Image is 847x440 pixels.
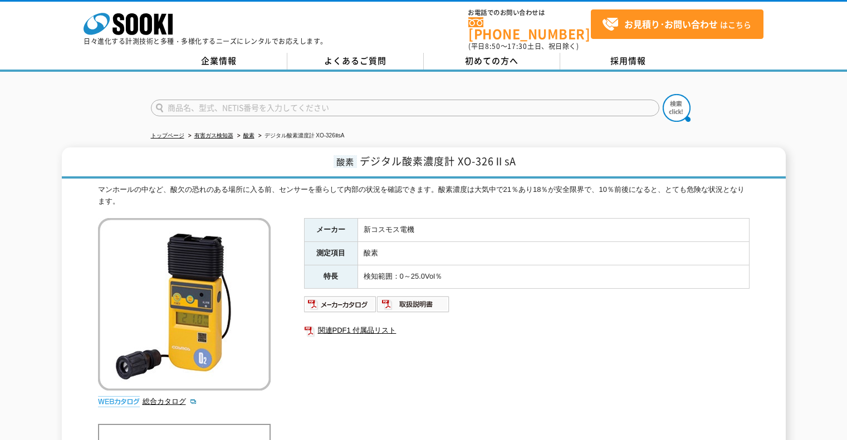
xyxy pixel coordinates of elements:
[151,132,184,139] a: トップページ
[663,94,691,122] img: btn_search.png
[624,17,718,31] strong: お見積り･お問い合わせ
[360,154,516,169] span: デジタル酸素濃度計 XO-326ⅡsA
[84,38,327,45] p: 日々進化する計測技術と多種・多様化するニーズにレンタルでお応えします。
[377,303,450,311] a: 取扱説明書
[98,218,271,390] img: デジタル酸素濃度計 XO-326ⅡsA
[143,397,197,406] a: 総合カタログ
[377,295,450,313] img: 取扱説明書
[98,396,140,407] img: webカタログ
[304,323,750,338] a: 関連PDF1 付属品リスト
[468,17,591,40] a: [PHONE_NUMBER]
[591,9,763,39] a: お見積り･お問い合わせはこちら
[468,9,591,16] span: お電話でのお問い合わせは
[304,303,377,311] a: メーカーカタログ
[602,16,751,33] span: はこちら
[98,184,750,207] div: マンホールの中など、酸欠の恐れのある場所に入る前、センサーを垂らして内部の状況を確認できます。酸素濃度は大気中で21％あり18％が安全限界で、10％前後になると、とても危険な状況となります。
[358,219,749,242] td: 新コスモス電機
[304,265,358,289] th: 特長
[243,132,254,139] a: 酸素
[358,242,749,265] td: 酸素
[151,100,659,116] input: 商品名、型式、NETIS番号を入力してください
[256,130,345,142] li: デジタル酸素濃度計 XO-326ⅡsA
[507,41,527,51] span: 17:30
[358,265,749,289] td: 検知範囲：0～25.0Vol％
[304,219,358,242] th: メーカー
[560,53,697,70] a: 採用情報
[485,41,501,51] span: 8:50
[304,295,377,313] img: メーカーカタログ
[287,53,424,70] a: よくあるご質問
[304,242,358,265] th: 測定項目
[334,155,357,168] span: 酸素
[424,53,560,70] a: 初めての方へ
[151,53,287,70] a: 企業情報
[465,55,518,67] span: 初めての方へ
[194,132,233,139] a: 有害ガス検知器
[468,41,579,51] span: (平日 ～ 土日、祝日除く)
